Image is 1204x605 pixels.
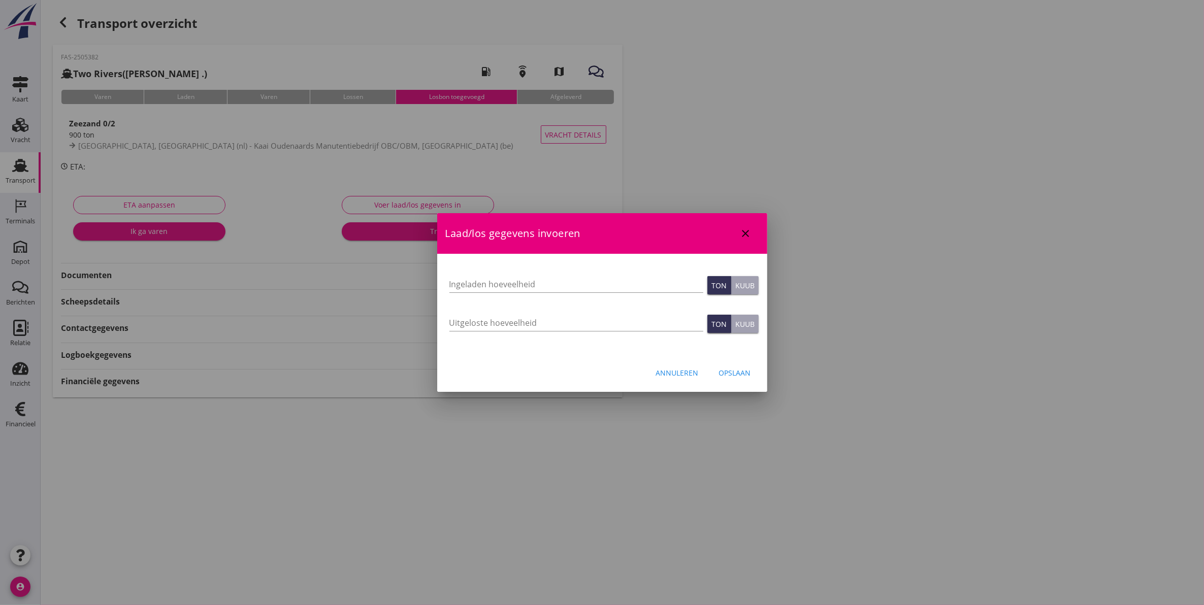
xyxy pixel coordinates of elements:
button: Ton [707,315,731,333]
button: Opslaan [711,363,759,382]
div: Opslaan [719,367,751,378]
button: Kuub [731,276,759,294]
input: Uitgeloste hoeveelheid [449,315,703,331]
div: Ton [711,319,727,329]
div: Kuub [735,280,755,291]
div: Laad/los gegevens invoeren [437,213,767,254]
button: Kuub [731,315,759,333]
button: Annuleren [648,363,707,382]
button: Ton [707,276,731,294]
div: Kuub [735,319,755,329]
div: Ton [711,280,727,291]
input: Ingeladen hoeveelheid [449,276,703,292]
div: Annuleren [656,367,699,378]
i: close [740,227,752,240]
